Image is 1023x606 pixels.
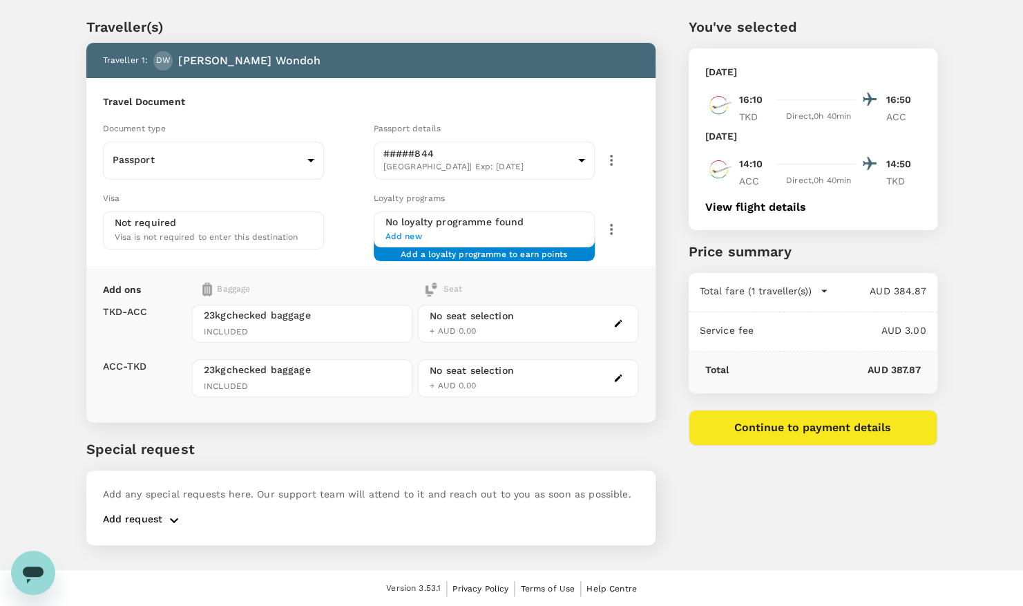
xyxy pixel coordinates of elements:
p: 16:50 [886,93,921,107]
img: baggage-icon [424,283,438,296]
p: AUD 384.87 [828,284,926,298]
div: No seat selection [430,309,514,323]
p: AUD 3.00 [754,323,926,337]
p: ACC - TKD [103,359,147,373]
p: Add request [103,512,163,529]
p: TKD - ACC [103,305,148,319]
img: AW [705,91,733,119]
span: Privacy Policy [452,584,508,594]
p: TKD [739,110,774,124]
p: 16:10 [739,93,763,107]
p: Traveller 1 : [103,54,149,68]
span: Add new [385,230,583,244]
p: Add any special requests here. Our support team will attend to it and reach out to you as soon as... [103,487,639,501]
div: Seat [424,283,462,296]
div: Direct , 0h 40min [782,174,856,188]
p: ACC [886,110,921,124]
p: Add ons [103,283,142,296]
span: Document type [103,124,166,133]
a: Privacy Policy [452,581,508,596]
p: Special request [86,439,656,460]
p: Price summary [689,241,937,262]
span: INCLUDED [204,380,401,394]
p: Service fee [700,323,754,337]
p: #####844 [383,146,573,160]
h6: No loyalty programme found [385,215,583,230]
p: [DATE] [705,129,738,143]
span: + AUD 0.00 [430,381,476,390]
span: 23kg checked baggage [204,308,401,322]
a: Terms of Use [520,581,575,596]
p: Not required [115,216,177,229]
h6: Travel Document [103,95,639,110]
p: Traveller(s) [86,17,656,37]
span: Visa [103,193,120,203]
p: Total fare (1 traveller(s)) [700,284,812,298]
p: TKD [886,174,921,188]
span: Version 3.53.1 [386,582,441,596]
p: 14:50 [886,157,921,171]
p: 14:10 [739,157,763,171]
p: You've selected [689,17,937,37]
div: No seat selection [430,363,514,378]
p: [PERSON_NAME] Wondoh [178,53,321,69]
iframe: Button to launch messaging window [11,551,55,595]
img: baggage-icon [202,283,212,296]
button: View flight details [705,201,806,214]
p: AUD 387.87 [729,363,920,377]
span: Loyalty programs [374,193,445,203]
span: INCLUDED [204,325,401,339]
span: Visa is not required to enter this destination [115,232,298,242]
span: [GEOGRAPHIC_DATA] | Exp: [DATE] [383,160,573,174]
div: #####844[GEOGRAPHIC_DATA]| Exp: [DATE] [374,138,595,184]
span: DW [156,54,171,68]
p: [DATE] [705,65,738,79]
span: + AUD 0.00 [430,326,476,336]
p: ACC [739,174,774,188]
p: Passport [113,153,302,167]
span: 23kg checked baggage [204,363,401,377]
div: Passport [103,143,324,178]
span: Terms of Use [520,584,575,594]
div: Baggage [202,283,363,296]
button: Continue to payment details [689,410,937,446]
span: Help Centre [586,584,637,594]
button: Total fare (1 traveller(s)) [700,284,828,298]
span: Add a loyalty programme to earn points [401,248,567,250]
a: Help Centre [586,581,637,596]
img: AW [705,155,733,183]
p: Total [705,363,729,377]
span: Passport details [374,124,441,133]
div: Direct , 0h 40min [782,110,856,124]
